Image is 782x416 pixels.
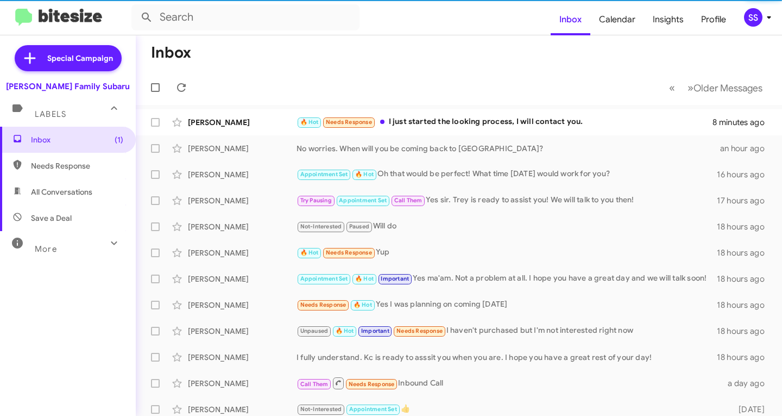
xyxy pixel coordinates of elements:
div: I haven't purchased but I'm not interested right now [297,325,717,337]
div: 18 hours ago [717,274,773,284]
div: [PERSON_NAME] [188,169,297,180]
span: Needs Response [326,249,372,256]
div: [DATE] [726,404,773,415]
div: [PERSON_NAME] [188,247,297,258]
div: Yes I was planning on coming [DATE] [297,299,717,311]
div: 18 hours ago [717,247,773,258]
span: Needs Response [326,119,372,126]
button: Next [681,77,769,99]
span: Not-Interested [300,406,342,413]
a: Insights [644,4,692,35]
div: I just started the looking process, I will contact you. [297,116,712,128]
a: Calendar [590,4,644,35]
a: Inbox [551,4,590,35]
span: Not-Interested [300,223,342,230]
div: [PERSON_NAME] [188,378,297,389]
div: [PERSON_NAME] [188,326,297,337]
div: [PERSON_NAME] [188,117,297,128]
div: a day ago [726,378,773,389]
div: 8 minutes ago [712,117,773,128]
div: Yes ma'am. Not a problem at all. I hope you have a great day and we will talk soon! [297,272,717,285]
span: Paused [349,223,369,230]
div: [PERSON_NAME] [188,143,297,154]
span: Needs Response [300,301,346,308]
div: [PERSON_NAME] Family Subaru [6,81,130,92]
nav: Page navigation example [663,77,769,99]
div: 👍 [297,403,726,415]
div: [PERSON_NAME] [188,274,297,284]
span: Older Messages [693,82,762,94]
span: (1) [115,134,123,145]
span: 🔥 Hot [336,327,354,334]
div: Inbound Call [297,376,726,390]
span: Inbox [31,134,123,145]
div: 16 hours ago [717,169,773,180]
div: [PERSON_NAME] [188,300,297,311]
span: 🔥 Hot [300,249,319,256]
div: Will do [297,220,717,233]
span: Call Them [394,197,422,204]
div: Yup [297,246,717,259]
div: [PERSON_NAME] [188,352,297,363]
span: 🔥 Hot [300,119,319,126]
span: Save a Deal [31,213,72,223]
span: Try Pausing [300,197,332,204]
span: Important [361,327,389,334]
span: Appointment Set [300,275,348,282]
span: Needs Response [349,381,395,388]
span: Appointment Set [300,171,348,178]
div: an hour ago [720,143,773,154]
div: No worries. When will you be coming back to [GEOGRAPHIC_DATA]? [297,143,720,154]
div: 18 hours ago [717,352,773,363]
div: I fully understand. Kc is ready to asssit you when you are. I hope you have a great rest of your ... [297,352,717,363]
span: More [35,244,57,254]
span: Needs Response [396,327,443,334]
input: Search [131,4,360,30]
div: 18 hours ago [717,300,773,311]
div: 18 hours ago [717,221,773,232]
span: » [688,81,693,95]
div: 17 hours ago [717,195,773,206]
button: Previous [663,77,682,99]
div: Yes sir. Trey is ready to assist you! We will talk to you then! [297,194,717,207]
span: Labels [35,109,66,119]
a: Special Campaign [15,45,122,71]
span: Appointment Set [349,406,397,413]
h1: Inbox [151,44,191,61]
span: « [669,81,675,95]
a: Profile [692,4,735,35]
div: [PERSON_NAME] [188,404,297,415]
span: 🔥 Hot [355,275,374,282]
span: Appointment Set [339,197,387,204]
span: Special Campaign [47,53,113,64]
span: All Conversations [31,187,92,197]
div: Oh that would be perfect! What time [DATE] would work for you? [297,168,717,181]
span: Call Them [300,381,329,388]
div: [PERSON_NAME] [188,221,297,232]
div: 18 hours ago [717,326,773,337]
span: Unpaused [300,327,329,334]
span: Important [381,275,409,282]
div: [PERSON_NAME] [188,195,297,206]
button: SS [735,8,770,27]
span: Needs Response [31,160,123,171]
div: SS [744,8,762,27]
span: 🔥 Hot [355,171,374,178]
span: 🔥 Hot [354,301,372,308]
